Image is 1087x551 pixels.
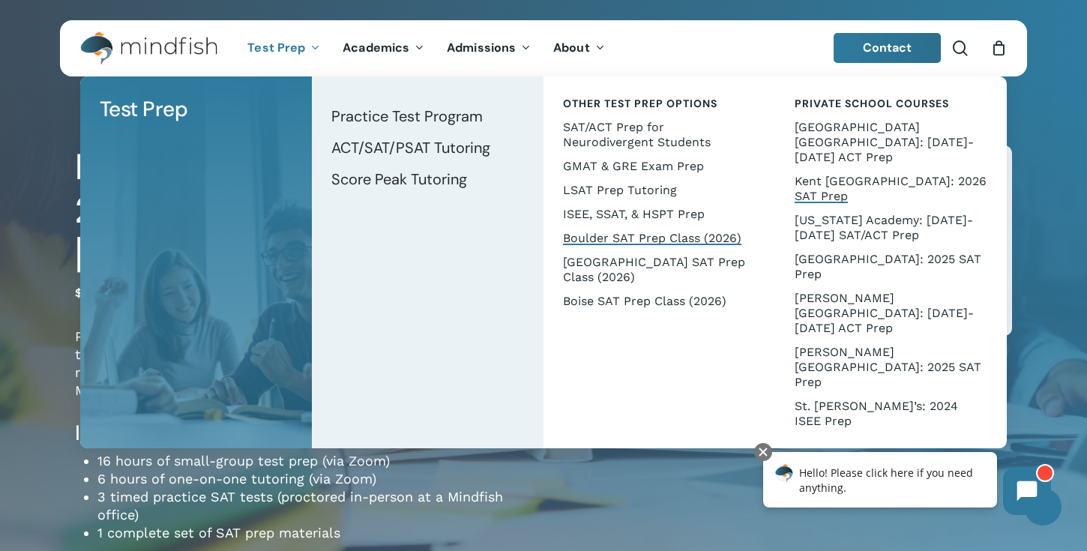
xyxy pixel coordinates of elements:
a: Other Test Prep Options [558,91,760,115]
span: [GEOGRAPHIC_DATA]: 2025 SAT Prep [795,252,981,281]
span: Kent [GEOGRAPHIC_DATA]: 2026 SAT Prep [795,174,987,203]
a: Academics [331,42,436,55]
a: ACT/SAT/PSAT Tutoring [327,132,529,163]
li: 16 hours of small-group test prep (via Zoom) [97,452,543,470]
span: [GEOGRAPHIC_DATA] SAT Prep Class (2026) [563,255,745,284]
a: [GEOGRAPHIC_DATA] SAT Prep Class (2026) [558,250,760,289]
span: Test Prep [247,40,305,55]
a: St. [PERSON_NAME]’s: 2024 ISEE Prep [790,394,992,433]
a: About [542,42,616,55]
span: Private School Courses [795,97,949,110]
span: SAT/ACT Prep for Neurodivergent Students [563,120,711,149]
a: [PERSON_NAME][GEOGRAPHIC_DATA]: [DATE]-[DATE] ACT Prep [790,286,992,340]
iframe: Chatbot [747,440,1066,530]
a: GMAT & GRE Exam Prep [558,154,760,178]
li: 1 complete set of SAT prep materials [97,524,543,542]
bdi: 1,199.00 [75,286,129,300]
nav: Main Menu [236,20,615,76]
a: Boulder SAT Prep Class (2026) [558,226,760,250]
h1: Kent [GEOGRAPHIC_DATA]: 2026 SAT Prep (for SAT on [DATE]) [75,145,543,276]
span: Boise SAT Prep Class (2026) [563,294,726,308]
span: Boulder SAT Prep Class (2026) [563,231,741,245]
span: [PERSON_NAME][GEOGRAPHIC_DATA]: [DATE]-[DATE] ACT Prep [795,291,974,335]
span: LSAT Prep Tutoring [563,183,677,197]
a: Test Prep [95,91,297,127]
a: Kent [GEOGRAPHIC_DATA]: 2026 SAT Prep [790,169,992,208]
span: [US_STATE] Academy: [DATE]-[DATE] SAT/ACT Prep [795,213,973,242]
a: Private School Courses [790,91,992,115]
a: [GEOGRAPHIC_DATA]: 2025 SAT Prep [790,247,992,286]
li: 3 timed practice SAT tests (proctored in-person at a Mindfish office) [97,488,543,524]
span: Score Peak Tutoring [331,169,467,189]
a: Score Peak Tutoring [327,163,529,195]
h4: Includes: [75,420,543,447]
span: [GEOGRAPHIC_DATA] [GEOGRAPHIC_DATA]: [DATE]-[DATE] ACT Prep [795,120,974,164]
a: Practice Test Program [327,100,529,132]
a: Cart [990,40,1007,56]
a: ISEE, SSAT, & HSPT Prep [558,202,760,226]
span: Test Prep [100,95,188,123]
span: About [553,40,590,55]
span: Admissions [447,40,516,55]
span: [PERSON_NAME][GEOGRAPHIC_DATA]: 2025 SAT Prep [795,345,981,389]
span: Practice Test Program [331,106,483,126]
p: Prep for the SAT on [DATE] (or any test thereafter). Enrollment limited to Kent Denver students. ... [75,328,543,420]
a: LSAT Prep Tutoring [558,178,760,202]
a: [US_STATE] Academy: [DATE]-[DATE] SAT/ACT Prep [790,208,992,247]
span: ACT/SAT/PSAT Tutoring [331,138,490,157]
span: Contact [863,40,912,55]
span: $ [75,286,82,300]
li: 6 hours of one-on-one tutoring (via Zoom) [97,470,543,488]
span: GMAT & GRE Exam Prep [563,159,704,173]
a: [PERSON_NAME][GEOGRAPHIC_DATA]: 2025 SAT Prep [790,340,992,394]
a: Boise SAT Prep Class (2026) [558,289,760,313]
a: Test Prep [236,42,331,55]
span: Other Test Prep Options [563,97,717,110]
header: Main Menu [60,20,1027,76]
a: [GEOGRAPHIC_DATA] [GEOGRAPHIC_DATA]: [DATE]-[DATE] ACT Prep [790,115,992,169]
span: ISEE, SSAT, & HSPT Prep [563,207,705,221]
a: Contact [834,33,942,63]
span: St. [PERSON_NAME]’s: 2024 ISEE Prep [795,399,958,428]
a: Admissions [436,42,542,55]
span: Academics [343,40,409,55]
a: SAT/ACT Prep for Neurodivergent Students [558,115,760,154]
